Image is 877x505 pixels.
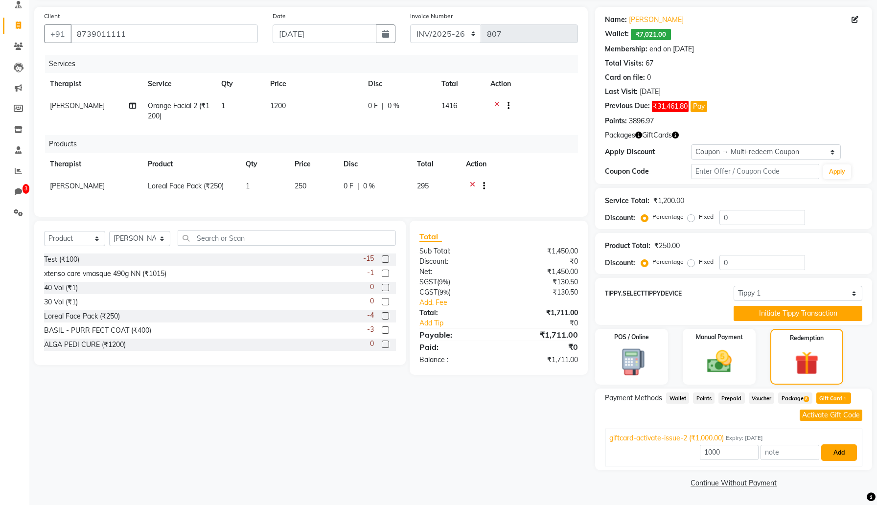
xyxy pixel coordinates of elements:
div: Payable: [412,329,499,341]
span: Payment Methods [605,393,662,403]
img: _cash.svg [699,347,739,376]
div: Paid: [412,341,499,353]
th: Service [142,73,215,95]
span: -3 [367,324,374,335]
label: Fixed [699,212,714,221]
div: ₹0 [513,318,586,328]
th: Price [264,73,362,95]
th: Disc [338,153,411,175]
span: 250 [295,182,306,190]
div: Points: [605,116,627,126]
span: Loreal Face Pack (₹250) [148,182,224,190]
div: 67 [646,58,653,69]
div: BASIL - PURR FECT COAT (₹400) [44,325,151,336]
a: Add. Fee [412,298,585,308]
div: ₹1,200.00 [653,196,684,206]
div: Discount: [605,213,635,223]
span: Prepaid [718,392,745,404]
th: Product [142,153,240,175]
div: end on [DATE] [649,44,694,54]
div: ₹0 [499,341,585,353]
div: 30 Vol (₹1) [44,297,78,307]
div: ( ) [412,287,499,298]
label: Fixed [699,257,714,266]
span: 0 % [388,101,399,111]
div: Name: [605,15,627,25]
span: Expiry: [DATE] [726,434,763,442]
span: GiftCards [642,130,672,140]
div: ₹1,450.00 [499,246,585,256]
span: 0 [370,282,374,292]
label: Date [273,12,286,21]
div: 3896.97 [629,116,654,126]
button: Pay [691,101,707,112]
label: Redemption [790,334,824,343]
div: Membership: [605,44,647,54]
th: Total [411,153,460,175]
span: CGST [419,288,438,297]
div: Coupon Code [605,166,691,177]
div: Discount: [412,256,499,267]
span: Points [693,392,715,404]
th: Action [485,73,578,95]
div: Products [45,135,585,153]
input: Search or Scan [178,230,396,246]
span: 0 [370,339,374,349]
input: Search by Name/Mobile/Email/Code [70,24,258,43]
div: ₹1,450.00 [499,267,585,277]
div: Loreal Face Pack (₹250) [44,311,120,321]
span: 0 % [363,181,375,191]
button: Add [821,444,857,461]
div: ₹0 [499,256,585,267]
span: Wallet [666,392,689,404]
div: Product Total: [605,241,650,251]
div: ₹1,711.00 [499,329,585,341]
span: 1200 [270,101,286,110]
th: Disc [362,73,436,95]
img: _pos-terminal.svg [612,347,652,377]
a: [PERSON_NAME] [629,15,684,25]
input: Enter Offer / Coupon Code [691,164,820,179]
span: [PERSON_NAME] [50,101,105,110]
div: Balance : [412,355,499,365]
div: Discount: [605,258,635,268]
div: ₹1,711.00 [499,308,585,318]
span: | [357,181,359,191]
span: ₹7,021.00 [631,29,671,40]
div: ₹250.00 [654,241,680,251]
span: Total [419,231,442,242]
span: giftcard-activate-issue-2 (₹1,000.00) [609,433,724,443]
label: Percentage [652,212,684,221]
button: +91 [44,24,71,43]
input: note [761,445,819,460]
div: ₹130.50 [499,277,585,287]
a: 3 [3,184,26,200]
button: Activate Gift Code [800,410,862,421]
th: Qty [215,73,264,95]
label: Client [44,12,60,21]
th: Qty [240,153,289,175]
span: 0 [370,296,374,306]
img: _gift.svg [787,348,826,378]
div: Previous Due: [605,101,650,112]
span: 9% [439,278,448,286]
span: ₹31,461.80 [652,101,689,112]
div: Test (₹100) [44,254,79,265]
label: Manual Payment [696,333,743,342]
div: Total: [412,308,499,318]
span: -4 [367,310,374,321]
div: 0 [647,72,651,83]
div: xtenso care vmasque 490g NN (₹1015) [44,269,166,279]
th: Total [436,73,485,95]
span: [PERSON_NAME] [50,182,105,190]
label: Percentage [652,257,684,266]
div: 40 Vol (₹1) [44,283,78,293]
div: Sub Total: [412,246,499,256]
button: Apply [823,164,851,179]
span: SGST [419,277,437,286]
label: TIPPY.SELECTTIPPYDEVICE [605,289,734,298]
span: 1 [842,396,848,402]
span: Packages [605,130,635,140]
div: Last Visit: [605,87,638,97]
span: Orange Facial 2 (₹1200) [148,101,209,120]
